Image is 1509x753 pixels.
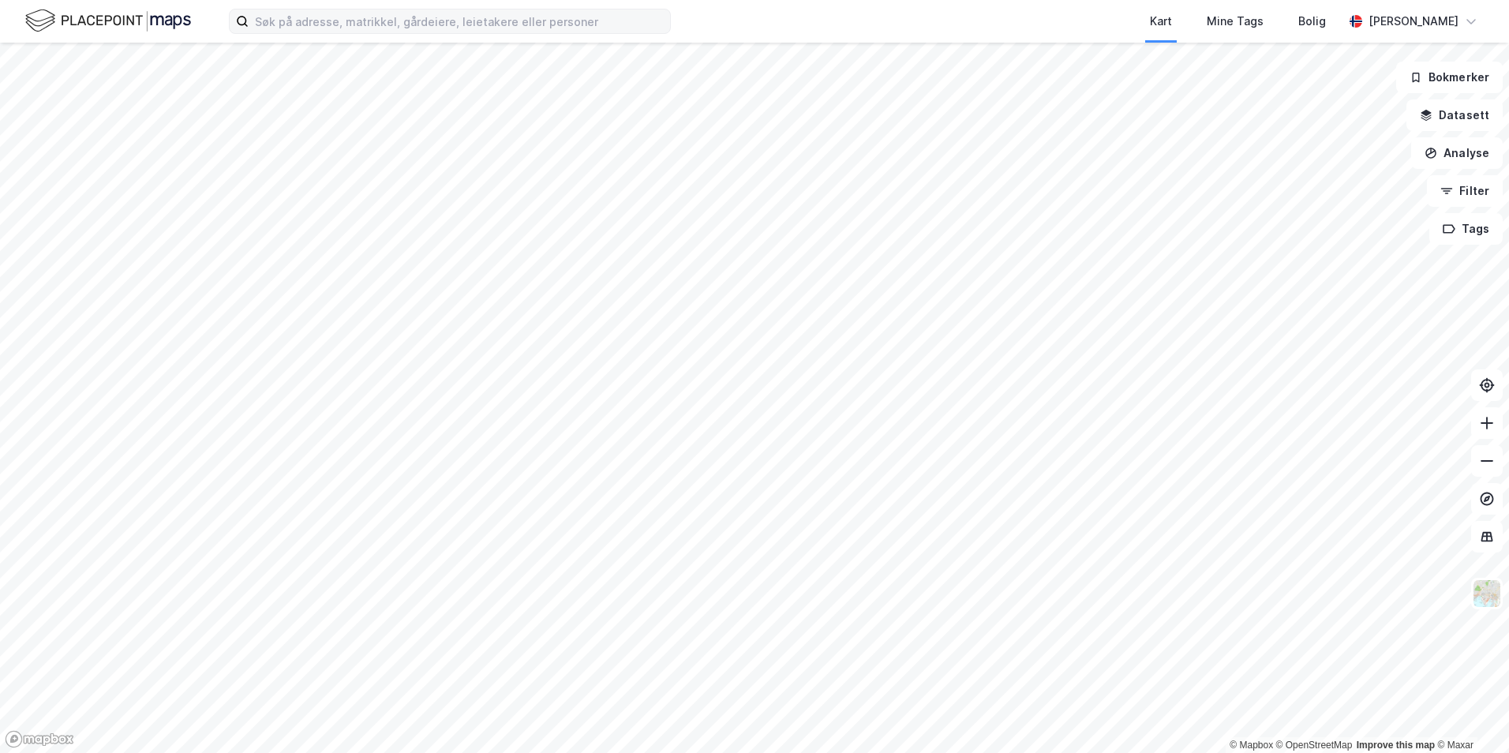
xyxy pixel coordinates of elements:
[1472,579,1502,609] img: Z
[1207,12,1264,31] div: Mine Tags
[1357,740,1435,751] a: Improve this map
[1406,99,1503,131] button: Datasett
[5,730,74,748] a: Mapbox homepage
[1396,62,1503,93] button: Bokmerker
[1150,12,1172,31] div: Kart
[1430,677,1509,753] iframe: Chat Widget
[249,9,670,33] input: Søk på adresse, matrikkel, gårdeiere, leietakere eller personer
[1369,12,1458,31] div: [PERSON_NAME]
[25,7,191,35] img: logo.f888ab2527a4732fd821a326f86c7f29.svg
[1429,213,1503,245] button: Tags
[1298,12,1326,31] div: Bolig
[1427,175,1503,207] button: Filter
[1230,740,1273,751] a: Mapbox
[1430,677,1509,753] div: Kontrollprogram for chat
[1411,137,1503,169] button: Analyse
[1276,740,1353,751] a: OpenStreetMap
